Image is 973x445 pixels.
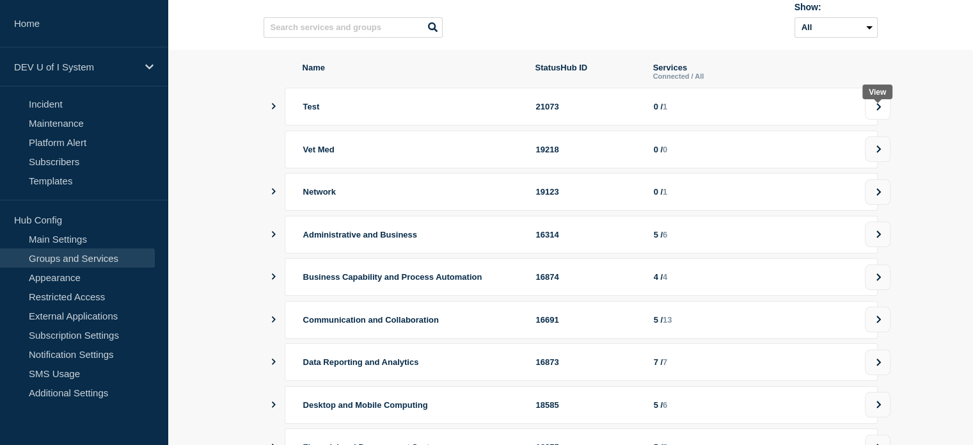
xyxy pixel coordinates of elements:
div: 16874 [536,272,638,282]
span: 5 / [654,315,663,325]
span: Administrative and Business [303,230,417,239]
button: showServices [271,301,277,339]
select: Archived [795,17,878,38]
div: 16691 [536,315,638,325]
p: DEV U of I System [14,61,137,72]
span: 6 [663,400,667,410]
span: 0 / [654,187,663,197]
div: 18585 [536,400,638,410]
div: View [869,88,886,97]
span: 5 / [654,400,663,410]
p: Services [653,63,860,72]
input: Search services and groups [264,17,443,38]
span: 0 [663,145,667,154]
span: 0 / [654,145,663,154]
span: Name [303,63,520,80]
button: showServices [271,216,277,254]
div: 16314 [536,230,638,239]
div: 21073 [536,102,638,111]
span: 5 / [654,230,663,239]
span: 1 [663,187,667,197]
button: showServices [271,343,277,381]
span: Desktop and Mobile Computing [303,400,428,410]
button: showServices [271,173,277,211]
div: Show: [795,2,878,12]
button: showServices [271,258,277,296]
span: 4 [663,272,667,282]
span: 1 [663,102,667,111]
span: 13 [663,315,672,325]
span: 7 [663,357,667,367]
span: 6 [663,230,667,239]
span: Data Reporting and Analytics [303,357,419,367]
span: 0 / [654,102,663,111]
div: 16873 [536,357,638,367]
span: 7 / [654,357,663,367]
span: StatusHub ID [535,63,638,80]
div: 19123 [536,187,638,197]
button: showServices [271,386,277,424]
p: Connected / All [653,72,860,80]
button: showServices [271,88,277,125]
div: 19218 [536,145,638,154]
span: Test [303,102,320,111]
span: Communication and Collaboration [303,315,439,325]
span: Business Capability and Process Automation [303,272,482,282]
span: Vet Med [303,145,335,154]
span: Network [303,187,336,197]
span: 4 / [654,272,663,282]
